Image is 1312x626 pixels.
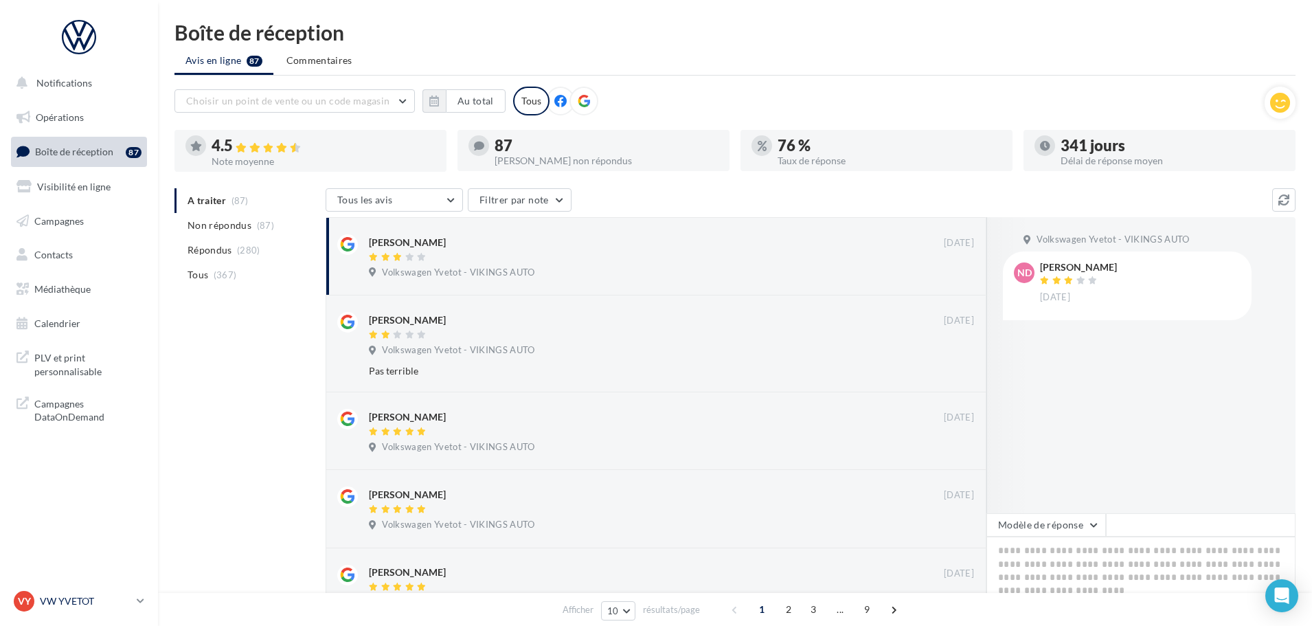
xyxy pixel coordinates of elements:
[212,138,436,154] div: 4.5
[1040,291,1070,304] span: [DATE]
[186,95,389,107] span: Choisir un point de vente ou un code magasin
[1061,138,1285,153] div: 341 jours
[944,237,974,249] span: [DATE]
[944,315,974,327] span: [DATE]
[36,77,92,89] span: Notifications
[174,22,1296,43] div: Boîte de réception
[34,348,142,378] span: PLV et print personnalisable
[174,89,415,113] button: Choisir un point de vente ou un code magasin
[237,245,260,256] span: (280)
[468,188,572,212] button: Filtrer par note
[944,568,974,580] span: [DATE]
[1265,579,1298,612] div: Open Intercom Messenger
[563,603,593,616] span: Afficher
[382,267,534,279] span: Volkswagen Yvetot - VIKINGS AUTO
[8,389,150,429] a: Campagnes DataOnDemand
[643,603,700,616] span: résultats/page
[326,188,463,212] button: Tous les avis
[8,137,150,166] a: Boîte de réception87
[188,268,208,282] span: Tous
[778,156,1002,166] div: Taux de réponse
[34,317,80,329] span: Calendrier
[829,599,851,621] span: ...
[1037,234,1189,246] span: Volkswagen Yvetot - VIKINGS AUTO
[40,594,131,608] p: VW YVETOT
[8,172,150,201] a: Visibilité en ligne
[8,69,144,98] button: Notifications
[601,601,636,621] button: 10
[369,313,446,327] div: [PERSON_NAME]
[1040,262,1117,272] div: [PERSON_NAME]
[778,599,800,621] span: 2
[422,89,506,113] button: Au total
[214,269,237,280] span: (367)
[34,283,91,295] span: Médiathèque
[369,364,885,378] div: Pas terrible
[382,441,534,454] span: Volkswagen Yvetot - VIKINGS AUTO
[1061,156,1285,166] div: Délai de réponse moyen
[8,103,150,132] a: Opérations
[36,111,84,123] span: Opérations
[369,488,446,502] div: [PERSON_NAME]
[778,138,1002,153] div: 76 %
[856,599,878,621] span: 9
[37,181,111,192] span: Visibilité en ligne
[212,157,436,166] div: Note moyenne
[986,513,1106,537] button: Modèle de réponse
[1017,266,1032,280] span: ND
[286,54,352,67] span: Commentaires
[18,594,31,608] span: VY
[188,219,251,232] span: Non répondus
[382,519,534,531] span: Volkswagen Yvetot - VIKINGS AUTO
[188,243,232,257] span: Répondus
[382,344,534,357] span: Volkswagen Yvetot - VIKINGS AUTO
[495,138,719,153] div: 87
[8,343,150,383] a: PLV et print personnalisable
[944,412,974,424] span: [DATE]
[751,599,773,621] span: 1
[34,214,84,226] span: Campagnes
[35,146,113,157] span: Boîte de réception
[337,194,393,205] span: Tous les avis
[607,605,619,616] span: 10
[8,309,150,338] a: Calendrier
[369,236,446,249] div: [PERSON_NAME]
[369,410,446,424] div: [PERSON_NAME]
[34,394,142,424] span: Campagnes DataOnDemand
[8,275,150,304] a: Médiathèque
[8,207,150,236] a: Campagnes
[257,220,274,231] span: (87)
[126,147,142,158] div: 87
[944,489,974,502] span: [DATE]
[34,249,73,260] span: Contacts
[369,566,446,579] div: [PERSON_NAME]
[513,87,550,115] div: Tous
[8,241,150,269] a: Contacts
[495,156,719,166] div: [PERSON_NAME] non répondus
[11,588,147,614] a: VY VW YVETOT
[446,89,506,113] button: Au total
[802,599,824,621] span: 3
